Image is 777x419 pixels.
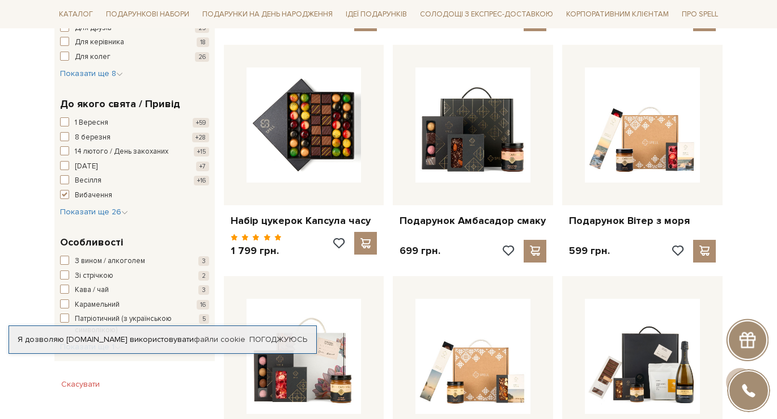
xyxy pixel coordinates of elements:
button: Вибачення [60,190,209,201]
span: +28 [192,133,209,142]
a: Солодощі з експрес-доставкою [415,5,558,24]
button: З вином / алкоголем 3 [60,256,209,267]
div: Я дозволяю [DOMAIN_NAME] використовувати [9,335,316,345]
span: Каталог [54,6,97,23]
p: 699 грн. [400,244,440,257]
button: Показати ще 26 [60,206,128,218]
a: Погоджуюсь [249,335,307,345]
button: [DATE] +7 [60,161,209,172]
button: Скасувати [54,375,107,393]
span: 2 [198,271,209,281]
span: 8 березня [75,132,111,143]
span: 29 [195,23,209,33]
span: +59 [193,118,209,128]
button: 14 лютого / День закоханих +15 [60,146,209,158]
span: +7 [196,162,209,171]
span: 5 [199,314,209,324]
span: З вином / алкоголем [75,256,145,267]
button: Патріотичний (з українською символікою) 5 [60,314,209,336]
span: Патріотичний (з українською символікою) [75,314,178,336]
span: Для колег [75,52,111,63]
a: Подарунок Вітер з моря [569,214,716,227]
span: 1 Вересня [75,117,108,129]
button: Кава / чай 3 [60,285,209,296]
p: 1 799 грн. [231,244,282,257]
span: 16 [197,300,209,310]
span: [DATE] [75,161,97,172]
button: Карамельний 16 [60,299,209,311]
button: Зі стрічкою 2 [60,270,209,282]
span: Карамельний [75,299,120,311]
span: 3 [198,285,209,295]
span: До якого свята / Привід [60,96,180,112]
span: Показати ще 8 [60,69,123,78]
button: Весілля +16 [60,175,209,187]
button: Показати ще 8 [60,68,123,79]
span: Весілля [75,175,101,187]
span: Особливості [60,235,123,250]
button: Для керівника 18 [60,37,209,48]
p: 599 грн. [569,244,610,257]
a: Корпоративним клієнтам [562,5,673,24]
span: Показати ще 26 [60,207,128,217]
span: +16 [194,176,209,185]
span: Подарунки на День народження [198,6,337,23]
span: Ідеї подарунків [341,6,411,23]
span: 3 [198,256,209,266]
span: 14 лютого / День закоханих [75,146,168,158]
span: +15 [194,147,209,156]
button: 8 березня +28 [60,132,209,143]
a: файли cookie [194,335,245,344]
button: 1 Вересня +59 [60,117,209,129]
span: Для керівника [75,37,124,48]
a: Набір цукерок Капсула часу [231,214,377,227]
span: Вибачення [75,190,112,201]
button: Для колег 26 [60,52,209,63]
span: Кава / чай [75,285,109,296]
span: 18 [197,37,209,47]
span: Про Spell [677,6,723,23]
span: Подарункові набори [101,6,194,23]
span: 26 [195,52,209,62]
a: Подарунок Амбасадор смаку [400,214,546,227]
span: Зі стрічкою [75,270,113,282]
